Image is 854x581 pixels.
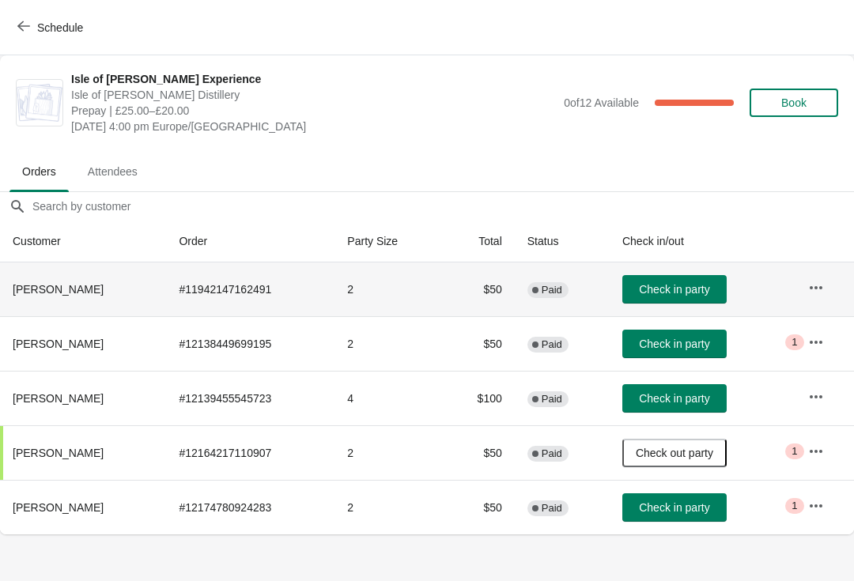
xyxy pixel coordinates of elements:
th: Check in/out [610,221,795,262]
span: Check in party [639,392,709,405]
td: $50 [443,425,514,480]
span: Paid [542,393,562,406]
button: Check in party [622,384,727,413]
span: Check in party [639,338,709,350]
button: Check in party [622,275,727,304]
input: Search by customer [32,192,854,221]
td: # 12139455545723 [166,371,334,425]
span: 0 of 12 Available [564,96,639,109]
span: Prepay | £25.00–£20.00 [71,103,556,119]
span: Schedule [37,21,83,34]
button: Check in party [622,493,727,522]
span: [PERSON_NAME] [13,501,104,514]
span: Paid [542,447,562,460]
th: Party Size [334,221,443,262]
span: Paid [542,502,562,515]
img: Isle of Harris Gin Experience [17,84,62,122]
span: [PERSON_NAME] [13,392,104,405]
th: Status [515,221,610,262]
span: Paid [542,284,562,296]
th: Total [443,221,514,262]
span: Attendees [75,157,150,186]
td: 2 [334,480,443,534]
span: Check out party [636,447,713,459]
span: Orders [9,157,69,186]
span: 1 [792,336,797,349]
span: [PERSON_NAME] [13,283,104,296]
span: [PERSON_NAME] [13,338,104,350]
td: 2 [334,425,443,480]
button: Check in party [622,330,727,358]
span: Check in party [639,283,709,296]
span: Book [781,96,807,109]
td: 2 [334,316,443,371]
td: $50 [443,316,514,371]
td: # 12164217110907 [166,425,334,480]
td: $50 [443,262,514,316]
td: # 12174780924283 [166,480,334,534]
span: Isle of [PERSON_NAME] Experience [71,71,556,87]
button: Check out party [622,439,727,467]
span: [PERSON_NAME] [13,447,104,459]
span: Isle of [PERSON_NAME] Distillery [71,87,556,103]
td: 4 [334,371,443,425]
td: 2 [334,262,443,316]
span: [DATE] 4:00 pm Europe/[GEOGRAPHIC_DATA] [71,119,556,134]
span: Paid [542,338,562,351]
th: Order [166,221,334,262]
td: $100 [443,371,514,425]
td: $50 [443,480,514,534]
td: # 11942147162491 [166,262,334,316]
button: Schedule [8,13,96,42]
span: 1 [792,445,797,458]
button: Book [750,89,838,117]
span: Check in party [639,501,709,514]
td: # 12138449699195 [166,316,334,371]
span: 1 [792,500,797,512]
